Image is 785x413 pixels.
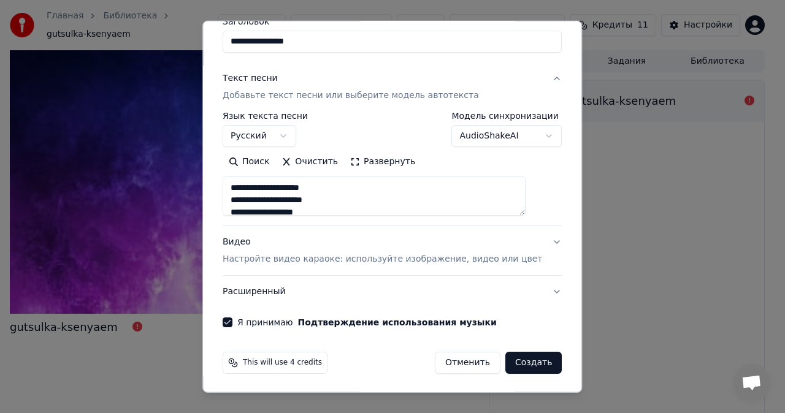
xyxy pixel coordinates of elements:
[435,352,500,374] button: Отменить
[223,236,542,265] div: Видео
[243,358,322,368] span: This will use 4 credits
[223,112,308,120] label: Язык текста песни
[223,63,562,112] button: Текст песниДобавьте текст песни или выберите модель автотекста
[276,152,345,172] button: Очистить
[223,253,542,265] p: Настройте видео караоке: используйте изображение, видео или цвет
[223,89,479,102] p: Добавьте текст песни или выберите модель автотекста
[223,152,275,172] button: Поиск
[223,276,562,308] button: Расширенный
[237,318,497,327] label: Я принимаю
[223,72,278,85] div: Текст песни
[223,226,562,275] button: ВидеоНастройте видео караоке: используйте изображение, видео или цвет
[344,152,421,172] button: Развернуть
[223,17,562,26] label: Заголовок
[223,112,562,225] div: Текст песниДобавьте текст песни или выберите модель автотекста
[505,352,562,374] button: Создать
[452,112,562,120] label: Модель синхронизации
[298,318,497,327] button: Я принимаю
